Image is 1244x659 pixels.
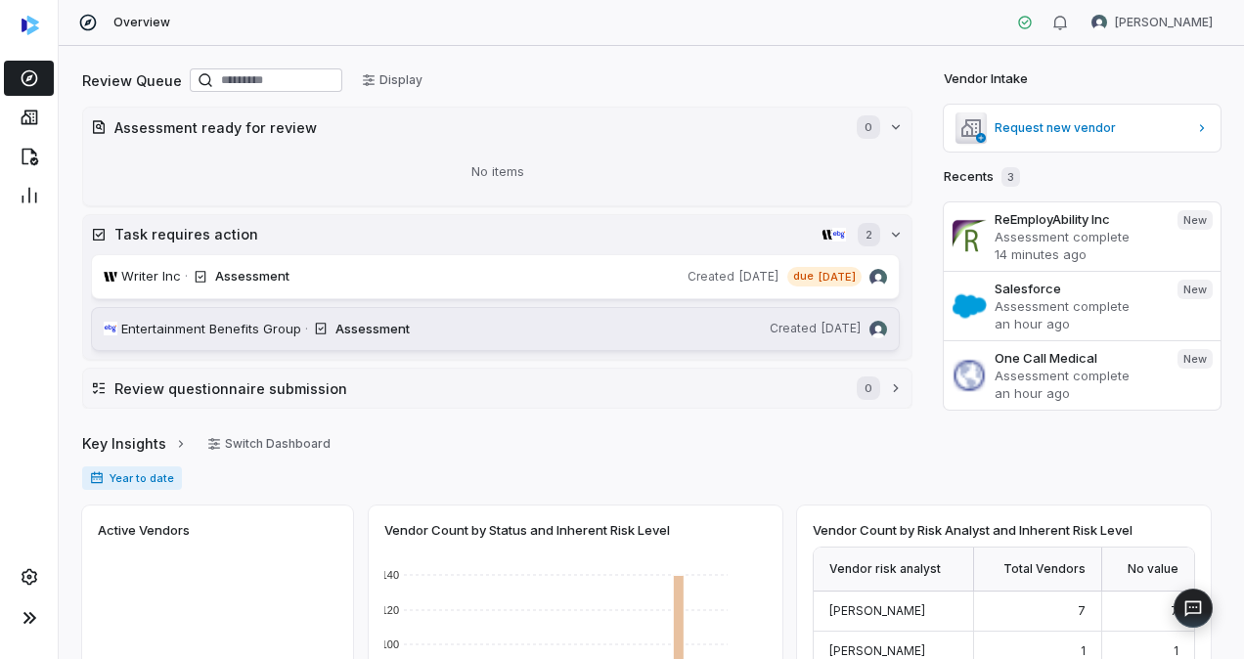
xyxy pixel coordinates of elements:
[350,66,434,95] button: Display
[76,423,194,464] button: Key Insights
[82,433,166,454] span: Key Insights
[813,521,1133,539] span: Vendor Count by Risk Analyst and Inherent Risk Level
[1080,8,1224,37] button: REKHA KOTHANDARAMAN avatar[PERSON_NAME]
[995,280,1162,297] h3: Salesforce
[91,307,900,352] a: ebgsolutions.comEntertainment Benefits Group· AssessmentCreated[DATE]REKHA KOTHANDARAMAN avatar
[818,269,856,285] span: [DATE]
[829,643,925,658] span: [PERSON_NAME]
[83,369,911,408] button: Review questionnaire submission0
[384,521,670,539] span: Vendor Count by Status and Inherent Risk Level
[1102,548,1194,592] div: No value
[793,269,814,284] span: due
[814,548,974,592] div: Vendor risk analyst
[381,569,399,581] text: 140
[91,147,904,198] div: No items
[869,321,887,338] img: REKHA KOTHANDARAMAN avatar
[995,245,1162,263] p: 14 minutes ago
[821,321,862,336] span: [DATE]
[82,466,182,490] span: Year to date
[944,69,1028,89] h2: Vendor Intake
[944,340,1221,410] a: One Call MedicalAssessment completean hour agoNew
[1171,603,1178,618] span: 7
[869,269,887,286] img: REKHA KOTHANDARAMAN avatar
[83,108,911,147] button: Assessment ready for review0
[381,638,399,650] text: 100
[829,603,925,618] span: [PERSON_NAME]
[185,267,188,286] span: ·
[113,15,170,30] span: Overview
[215,268,289,284] span: Assessment
[1174,643,1178,658] span: 1
[995,315,1162,332] p: an hour ago
[995,120,1187,136] span: Request new vendor
[770,321,817,336] span: Created
[98,521,190,539] span: Active Vendors
[114,378,837,399] h2: Review questionnaire submission
[738,269,779,285] span: [DATE]
[1177,349,1213,369] span: New
[1081,643,1086,658] span: 1
[1177,280,1213,299] span: New
[121,320,301,339] span: Entertainment Benefits Group
[91,254,900,299] a: writer.comWriter Inc· AssessmentCreated[DATE]due[DATE]REKHA KOTHANDARAMAN avatar
[114,224,814,244] h2: Task requires action
[1091,15,1107,30] img: REKHA KOTHANDARAMAN avatar
[1177,210,1213,230] span: New
[114,117,837,138] h2: Assessment ready for review
[995,367,1162,384] p: Assessment complete
[995,349,1162,367] h3: One Call Medical
[974,548,1102,592] div: Total Vendors
[381,604,399,616] text: 120
[995,228,1162,245] p: Assessment complete
[995,297,1162,315] p: Assessment complete
[83,215,911,254] button: Task requires actionwriter.comebgsolutions.com2
[82,70,182,91] h2: Review Queue
[857,376,880,400] span: 0
[1001,167,1020,187] span: 3
[944,105,1221,152] a: Request new vendor
[305,320,308,339] span: ·
[688,269,734,285] span: Created
[335,321,410,336] span: Assessment
[858,223,880,246] span: 2
[121,267,181,286] span: Writer Inc
[1115,15,1213,30] span: [PERSON_NAME]
[995,210,1162,228] h3: ReEmployAbility Inc
[944,167,1020,187] h2: Recents
[995,384,1162,402] p: an hour ago
[82,423,188,464] a: Key Insights
[944,271,1221,340] a: SalesforceAssessment completean hour agoNew
[857,115,880,139] span: 0
[944,202,1221,271] a: ReEmployAbility IncAssessment complete14 minutes agoNew
[1078,603,1086,618] span: 7
[90,471,104,485] svg: Date range for report
[196,429,342,459] button: Switch Dashboard
[22,16,39,35] img: svg%3e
